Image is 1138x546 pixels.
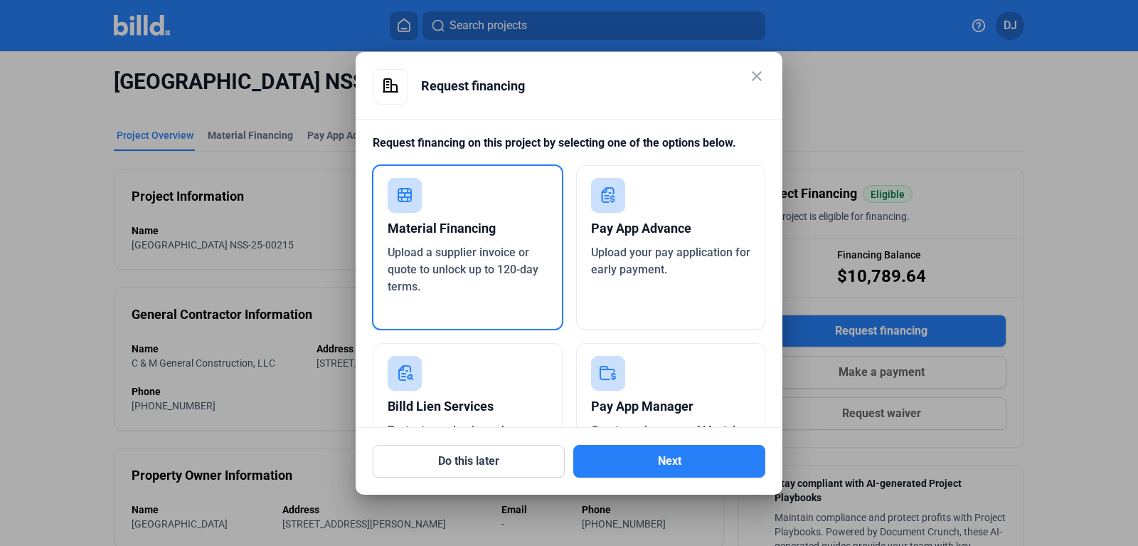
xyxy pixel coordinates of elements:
span: Upload a supplier invoice or quote to unlock up to 120-day terms. [388,246,538,293]
div: Billd Lien Services [388,391,548,422]
mat-icon: close [748,68,765,85]
span: Protect your business by managing your lien rights on your project. [388,424,533,471]
button: Next [573,445,765,478]
div: Request financing [421,69,765,103]
span: Upload your pay application for early payment. [591,246,750,276]
div: Pay App Advance [591,213,751,244]
span: Create and manage AIA-style pay apps and billing faster and more accurately. [591,424,748,471]
div: Material Financing [388,213,548,244]
button: Do this later [373,445,565,478]
div: Pay App Manager [591,391,751,422]
div: Request financing on this project by selecting one of the options below. [373,135,765,165]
